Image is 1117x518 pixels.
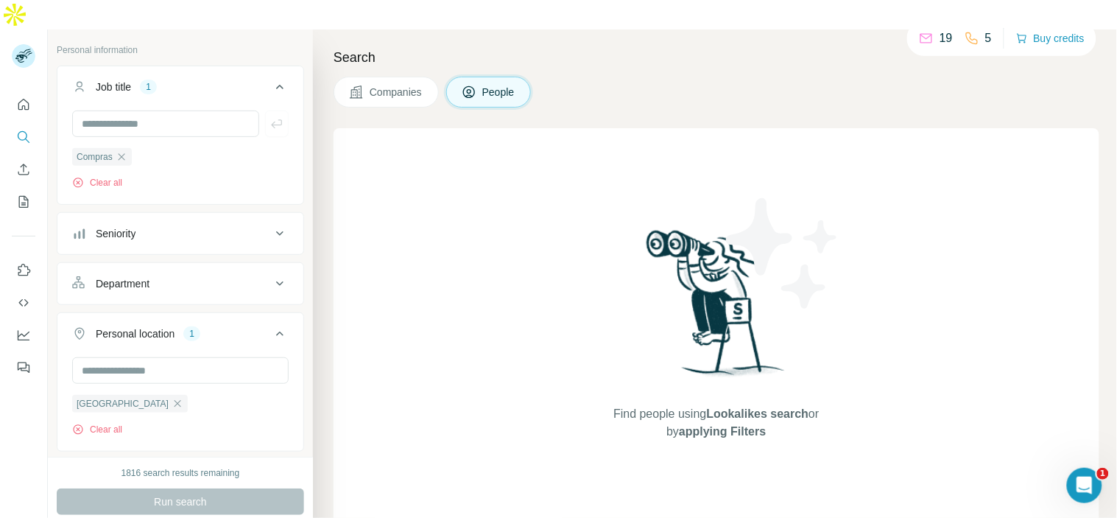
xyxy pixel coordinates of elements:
span: applying Filters [679,425,766,438]
button: Enrich CSV [12,156,35,183]
span: [GEOGRAPHIC_DATA] [77,397,169,410]
p: 5 [985,29,992,47]
div: Department [96,276,149,291]
button: Department [57,266,303,301]
p: 19 [940,29,953,47]
div: 1 [183,327,200,340]
span: People [482,85,516,99]
button: Search [12,124,35,150]
h4: Search [334,47,1099,68]
div: 1 [140,80,157,94]
div: Job title [96,80,131,94]
button: Use Surfe API [12,290,35,316]
div: 1816 search results remaining [121,466,240,480]
button: Job title1 [57,69,303,111]
span: Find people using or by [599,405,834,441]
div: Seniority [96,226,135,241]
button: My lists [12,189,35,215]
button: Dashboard [12,322,35,349]
iframe: Intercom live chat [1067,468,1102,503]
button: Personal location1 [57,316,303,357]
button: Quick start [12,91,35,118]
div: Personal location [96,326,175,341]
p: Personal information [57,43,304,57]
span: Lookalikes search [707,407,809,420]
img: Surfe Illustration - Woman searching with binoculars [640,226,793,391]
button: Clear all [72,423,122,436]
img: Surfe Illustration - Stars [716,187,849,320]
button: Seniority [57,216,303,251]
button: Clear all [72,176,122,189]
span: 1 [1097,468,1109,480]
button: Use Surfe on LinkedIn [12,257,35,284]
button: Feedback [12,354,35,381]
span: Compras [77,150,113,164]
span: Companies [370,85,423,99]
button: Buy credits [1016,28,1085,49]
